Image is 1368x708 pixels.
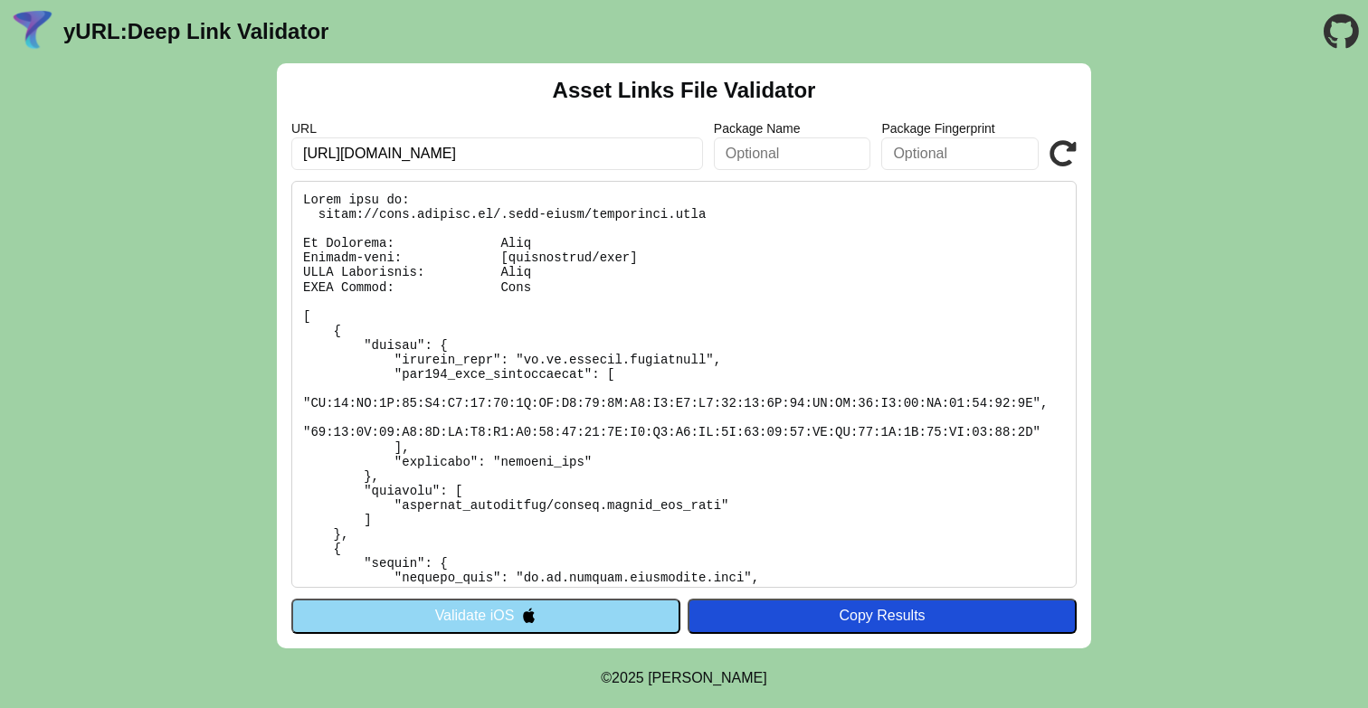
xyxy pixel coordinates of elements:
img: appleIcon.svg [521,608,537,623]
a: yURL:Deep Link Validator [63,19,328,44]
span: 2025 [612,670,644,685]
label: Package Name [714,121,871,136]
input: Optional [714,137,871,170]
button: Validate iOS [291,599,680,633]
input: Required [291,137,703,170]
footer: © [601,648,766,708]
pre: Lorem ipsu do: sitam://cons.adipisc.el/.sedd-eiusm/temporinci.utla Et Dolorema: Aliq Enimadm-veni... [291,181,1077,588]
label: Package Fingerprint [881,121,1039,136]
h2: Asset Links File Validator [553,78,816,103]
img: yURL Logo [9,8,56,55]
label: URL [291,121,703,136]
div: Copy Results [697,608,1068,624]
button: Copy Results [688,599,1077,633]
input: Optional [881,137,1039,170]
a: Michael Ibragimchayev's Personal Site [648,670,767,685]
